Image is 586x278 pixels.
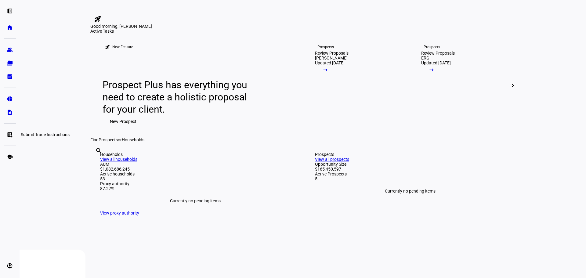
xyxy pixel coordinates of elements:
eth-mat-symbol: description [7,109,13,115]
a: View all households [100,157,137,162]
div: Prospects [317,45,334,49]
div: AUM [100,162,291,167]
div: New Feature [112,45,133,49]
div: Opportunity Size [315,162,505,167]
eth-mat-symbol: bid_landscape [7,74,13,80]
a: View proxy authority [100,211,139,215]
span: Prospects [99,137,118,142]
mat-icon: search [95,147,103,154]
div: 5 [315,176,505,181]
eth-mat-symbol: left_panel_open [7,8,13,14]
span: Households [122,137,144,142]
eth-mat-symbol: pie_chart [7,96,13,102]
a: description [4,106,16,118]
a: bid_landscape [4,70,16,83]
input: Enter name of prospect or household [95,155,96,163]
a: ProspectsReview ProposalsERGUpdated [DATE] [411,34,513,137]
div: Submit Trade Instructions [18,131,72,138]
div: Review Proposals [315,51,349,56]
div: Prospect Plus has everything you need to create a holistic proposal for your client. [103,79,253,115]
div: Currently no pending items [315,181,505,201]
div: 87.27% [100,186,291,191]
div: Active households [100,171,291,176]
div: Updated [DATE] [421,60,451,65]
div: Prospects [424,45,440,49]
div: Proxy authority [100,181,291,186]
a: ProspectsReview Proposals[PERSON_NAME]Updated [DATE] [305,34,407,137]
eth-mat-symbol: list_alt_add [7,132,13,138]
a: folder_copy [4,57,16,69]
mat-icon: arrow_right_alt [429,67,435,73]
eth-mat-symbol: school [7,154,13,160]
eth-mat-symbol: home [7,24,13,31]
div: [PERSON_NAME] [315,56,348,60]
div: Currently no pending items [100,191,291,211]
div: Prospects [315,152,505,157]
mat-icon: chevron_right [509,82,516,89]
a: group [4,44,16,56]
div: Find or [90,137,515,142]
mat-icon: rocket_launch [105,45,110,49]
div: ERG [421,56,429,60]
button: New Prospect [103,115,144,128]
eth-mat-symbol: group [7,47,13,53]
div: Good morning, [PERSON_NAME] [90,24,515,29]
div: Review Proposals [421,51,455,56]
a: View all prospects [315,157,349,162]
div: Households [100,152,291,157]
div: $165,450,597 [315,167,505,171]
eth-mat-symbol: account_circle [7,263,13,269]
mat-icon: arrow_right_alt [322,67,328,73]
div: Active Tasks [90,29,515,34]
eth-mat-symbol: folder_copy [7,60,13,66]
a: home [4,21,16,34]
div: Active Prospects [315,171,505,176]
mat-icon: rocket_launch [94,15,101,23]
a: pie_chart [4,93,16,105]
div: 53 [100,176,291,181]
span: New Prospect [110,115,136,128]
div: Updated [DATE] [315,60,345,65]
div: $1,082,686,245 [100,167,291,171]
